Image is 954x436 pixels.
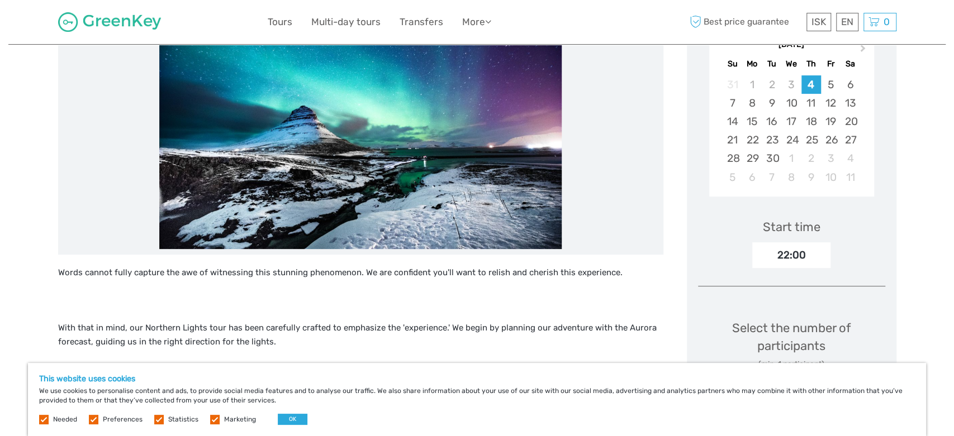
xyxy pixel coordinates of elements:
[28,363,926,436] div: We use cookies to personalise content and ads, to provide social media features and to analyse ou...
[742,131,762,149] div: Choose Monday, September 22nd, 2025
[742,112,762,131] div: Choose Monday, September 15th, 2025
[311,14,381,30] a: Multi-day tours
[742,168,762,186] div: Choose Monday, October 6th, 2025
[801,131,821,149] div: Choose Thursday, September 25th, 2025
[742,94,762,112] div: Choose Monday, September 8th, 2025
[168,415,198,424] label: Statistics
[821,94,841,112] div: Choose Friday, September 12th, 2025
[713,75,870,186] div: month 2025-09
[763,218,820,236] div: Start time
[781,112,801,131] div: Choose Wednesday, September 17th, 2025
[781,94,801,112] div: Choose Wednesday, September 10th, 2025
[268,14,292,30] a: Tours
[709,39,874,51] div: [DATE]
[821,168,841,186] div: Choose Friday, October 10th, 2025
[801,168,821,186] div: Choose Thursday, October 9th, 2025
[762,149,781,167] div: Choose Tuesday, September 30th, 2025
[781,56,801,71] div: We
[801,56,821,71] div: Th
[762,56,781,71] div: Tu
[723,56,742,71] div: Su
[224,415,256,424] label: Marketing
[58,321,663,349] p: With that in mind, our Northern Lights tour has been carefully crafted to emphasize the 'experien...
[801,94,821,112] div: Choose Thursday, September 11th, 2025
[742,149,762,167] div: Choose Monday, September 29th, 2025
[841,168,860,186] div: Choose Saturday, October 11th, 2025
[400,14,443,30] a: Transfers
[762,94,781,112] div: Choose Tuesday, September 9th, 2025
[16,20,126,28] p: We're away right now. Please check back later!
[723,94,742,112] div: Choose Sunday, September 7th, 2025
[687,13,804,31] span: Best price guarantee
[762,131,781,149] div: Choose Tuesday, September 23rd, 2025
[882,16,891,27] span: 0
[855,42,873,60] button: Next Month
[841,94,860,112] div: Choose Saturday, September 13th, 2025
[742,75,762,94] div: Not available Monday, September 1st, 2025
[801,112,821,131] div: Choose Thursday, September 18th, 2025
[58,12,161,32] img: 1287-122375c5-1c4a-481d-9f75-0ef7bf1191bb_logo_small.jpg
[781,75,801,94] div: Not available Wednesday, September 3rd, 2025
[742,56,762,71] div: Mo
[723,112,742,131] div: Choose Sunday, September 14th, 2025
[39,374,915,384] h5: This website uses cookies
[841,56,860,71] div: Sa
[762,112,781,131] div: Choose Tuesday, September 16th, 2025
[698,359,885,370] div: (min. 1 participant)
[781,168,801,186] div: Choose Wednesday, October 8th, 2025
[723,131,742,149] div: Choose Sunday, September 21st, 2025
[821,112,841,131] div: Choose Friday, September 19th, 2025
[58,266,663,280] p: Words cannot fully capture the awe of witnessing this stunning phenomenon. We are confident you'l...
[781,131,801,149] div: Choose Wednesday, September 24th, 2025
[278,414,307,425] button: OK
[821,149,841,167] div: Choose Friday, October 3rd, 2025
[762,75,781,94] div: Not available Tuesday, September 2nd, 2025
[723,149,742,167] div: Choose Sunday, September 28th, 2025
[723,75,742,94] div: Not available Sunday, August 31st, 2025
[129,17,142,31] button: Open LiveChat chat widget
[841,112,860,131] div: Choose Saturday, September 20th, 2025
[801,75,821,94] div: Choose Thursday, September 4th, 2025
[781,149,801,167] div: Choose Wednesday, October 1st, 2025
[53,415,77,424] label: Needed
[841,75,860,94] div: Choose Saturday, September 6th, 2025
[462,14,491,30] a: More
[836,13,858,31] div: EN
[841,149,860,167] div: Choose Saturday, October 4th, 2025
[841,131,860,149] div: Choose Saturday, September 27th, 2025
[811,16,826,27] span: ISK
[821,75,841,94] div: Choose Friday, September 5th, 2025
[698,319,885,370] div: Select the number of participants
[801,149,821,167] div: Choose Thursday, October 2nd, 2025
[821,131,841,149] div: Choose Friday, September 26th, 2025
[723,168,742,186] div: Choose Sunday, October 5th, 2025
[762,168,781,186] div: Choose Tuesday, October 7th, 2025
[103,415,143,424] label: Preferences
[821,56,841,71] div: Fr
[752,242,830,268] div: 22:00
